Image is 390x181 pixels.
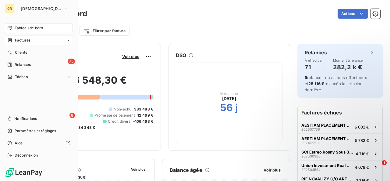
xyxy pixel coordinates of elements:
span: Chiffre d'affaires mensuel [34,174,127,180]
span: 9 [305,75,307,80]
iframe: Intercom notifications message [268,122,390,165]
span: [DEMOGRAPHIC_DATA] [21,6,62,11]
span: Factures [15,38,30,43]
span: 28 116 € [308,81,324,86]
button: Voir plus [120,54,141,59]
h4: 282,2 k € [333,62,364,72]
h6: DSO [176,52,186,59]
h6: Relances [305,49,327,56]
span: Voir plus [131,167,145,172]
span: Voir plus [122,54,139,59]
span: Montant à relancer [333,59,364,62]
a: Aide [5,138,73,148]
span: Relances [15,62,31,67]
button: AESTIAM PLACEMENT PIERRE CO ARTENA [GEOGRAPHIC_DATA]2025077666 002 € [298,120,382,133]
h2: 56 [220,102,233,114]
span: Déconnexion [15,153,38,158]
span: Aide [15,140,23,146]
span: 383 488 € [134,107,153,112]
span: -106 468 € [133,119,154,124]
h4: 71 [305,62,323,72]
span: -34 348 € [76,125,95,130]
span: À effectuer [305,59,323,62]
button: Voir plus [129,166,147,172]
span: Voir plus [264,168,281,172]
span: Tableau de bord [15,25,43,31]
span: 12 469 € [137,113,153,118]
div: GR [5,4,15,13]
span: 75 [68,59,75,64]
h2: j [235,102,238,114]
span: relances ou actions effectuées et relancés la semaine dernière. [305,75,367,92]
h6: Balance âgée [170,166,202,174]
span: Mois actuel [220,92,239,96]
img: Logo LeanPay [5,168,43,177]
span: Tâches [15,74,28,80]
span: Promesse de paiement [94,113,135,118]
h6: Factures échues [298,105,382,120]
span: 1 [382,160,387,165]
span: Crédit divers [108,119,131,124]
button: Actions [338,9,368,19]
span: Paramètres et réglages [15,128,56,134]
button: Union Investment Real Estate GmbH2025045844 079 € [298,160,382,174]
button: Voir plus [262,167,282,173]
span: 4 079 € [355,165,369,170]
span: 8 [69,113,75,118]
iframe: Intercom live chat [369,160,384,175]
span: Notifications [14,116,37,121]
button: Filtrer par facture [80,26,129,36]
span: Union Investment Real Estate GmbH [301,163,352,168]
span: Clients [15,50,27,55]
h2: 626 548,30 € [34,74,153,92]
span: [DATE] [222,96,236,102]
span: Non-échu [114,107,131,112]
span: 202504584 [301,168,321,172]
